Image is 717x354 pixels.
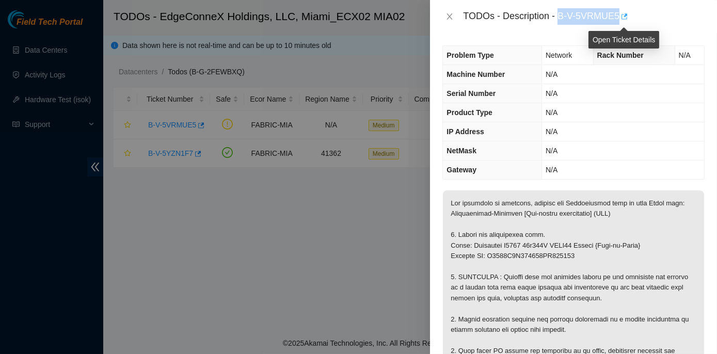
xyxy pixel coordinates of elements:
span: N/A [546,147,557,155]
span: close [445,12,454,21]
span: Product Type [447,108,492,117]
span: IP Address [447,127,484,136]
span: Machine Number [447,70,505,78]
span: NetMask [447,147,476,155]
span: N/A [546,127,557,136]
button: Close [442,12,457,22]
span: Rack Number [597,51,644,59]
div: Open Ticket Details [588,31,659,49]
span: N/A [679,51,691,59]
span: Network [546,51,572,59]
span: Serial Number [447,89,496,98]
span: Gateway [447,166,476,174]
span: N/A [546,70,557,78]
span: N/A [546,89,557,98]
span: Problem Type [447,51,494,59]
span: N/A [546,108,557,117]
span: N/A [546,166,557,174]
div: TODOs - Description - B-V-5VRMUE5 [463,8,705,25]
